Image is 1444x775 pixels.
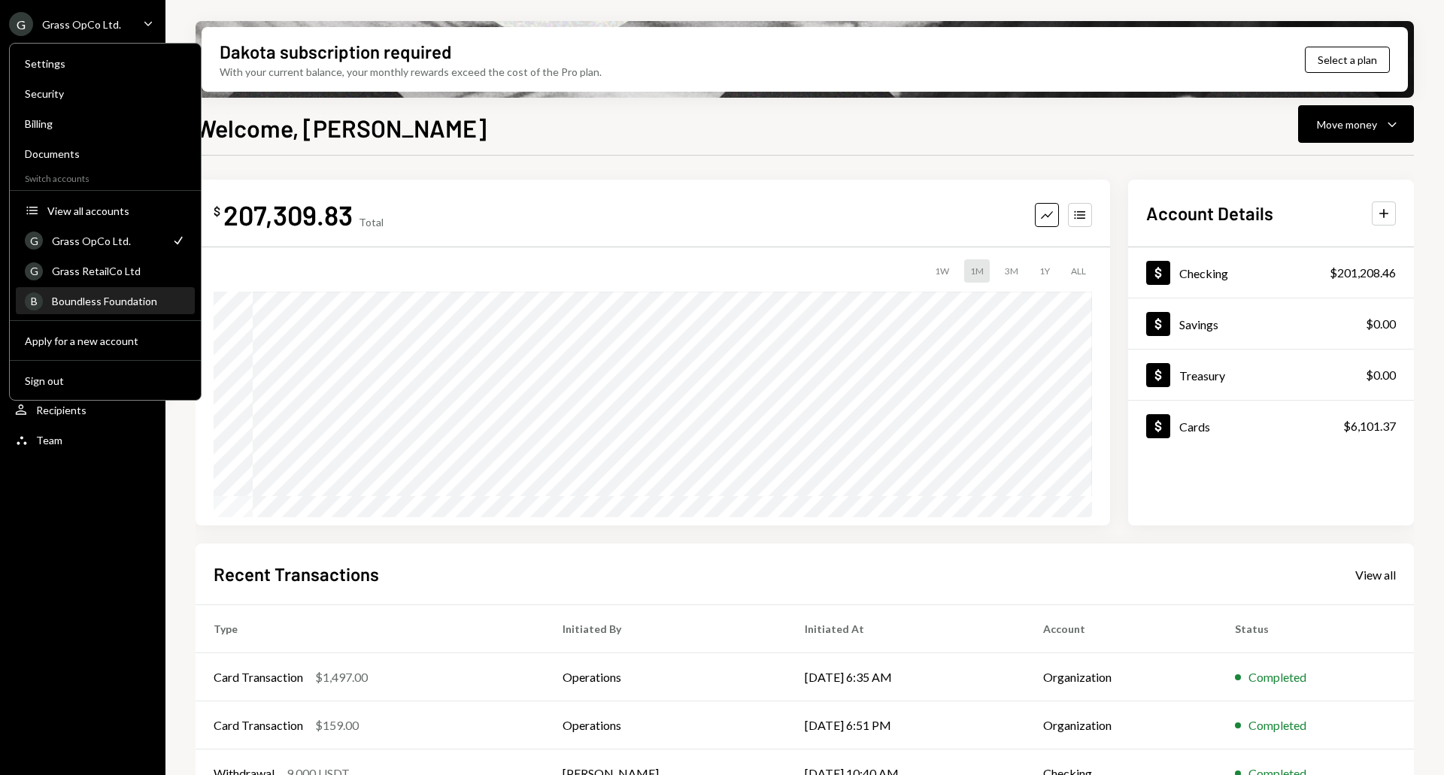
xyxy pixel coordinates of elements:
a: GGrass RetailCo Ltd [16,257,195,284]
button: Sign out [16,368,195,395]
div: 1Y [1033,259,1056,283]
a: Documents [16,140,195,167]
th: Status [1217,605,1414,653]
a: Savings$0.00 [1128,298,1414,349]
div: Completed [1248,716,1306,734]
div: Grass OpCo Ltd. [42,18,121,31]
div: 207,309.83 [223,198,353,232]
td: Organization [1025,701,1217,749]
div: $6,101.37 [1343,417,1396,435]
div: G [25,232,43,250]
div: Sign out [25,374,186,387]
a: BBoundless Foundation [16,287,195,314]
div: 1W [929,259,955,283]
div: Boundless Foundation [52,295,186,307]
div: Billing [25,117,186,130]
div: Switch accounts [10,170,201,184]
div: Apply for a new account [25,335,186,347]
div: Total [359,216,384,229]
div: 1M [964,259,990,283]
th: Account [1025,605,1217,653]
div: 3M [999,259,1024,283]
div: With your current balance, your monthly rewards exceed the cost of the Pro plan. [220,64,602,80]
a: Billing [16,110,195,137]
div: Treasury [1179,368,1225,383]
div: Team [36,434,62,447]
h2: Recent Transactions [214,562,379,586]
div: Move money [1317,117,1377,132]
td: Operations [545,653,787,701]
div: B [25,292,43,310]
th: Initiated By [545,605,787,653]
a: Security [16,80,195,107]
a: Team [9,426,156,453]
div: Card Transaction [214,668,303,686]
h1: Welcome, [PERSON_NAME] [196,113,487,143]
a: View all [1355,566,1396,583]
button: Move money [1298,105,1414,143]
div: G [9,12,33,36]
div: Dakota subscription required [220,39,451,64]
div: Completed [1248,668,1306,686]
div: $0.00 [1366,315,1396,333]
a: Settings [16,50,195,77]
div: Grass OpCo Ltd. [52,235,162,247]
a: Checking$201,208.46 [1128,247,1414,298]
a: Recipients [9,396,156,423]
button: Apply for a new account [16,328,195,355]
div: $159.00 [315,716,359,734]
div: Grass RetailCo Ltd [52,265,186,277]
div: G [25,262,43,280]
h2: Account Details [1146,201,1273,226]
div: Documents [25,147,186,160]
th: Type [196,605,545,653]
div: $0.00 [1366,366,1396,384]
td: [DATE] 6:51 PM [787,701,1025,749]
div: Settings [25,57,186,70]
div: View all [1355,568,1396,583]
td: Operations [545,701,787,749]
div: Savings [1179,317,1218,331]
div: Checking [1179,266,1228,280]
div: Recipients [36,404,86,416]
a: Cards$6,101.37 [1128,401,1414,451]
a: Treasury$0.00 [1128,350,1414,400]
td: [DATE] 6:35 AM [787,653,1025,701]
div: ALL [1065,259,1092,283]
div: Security [25,87,186,100]
div: Cards [1179,419,1210,434]
th: Initiated At [787,605,1025,653]
div: $201,208.46 [1330,264,1396,282]
div: $1,497.00 [315,668,368,686]
div: Card Transaction [214,716,303,734]
div: View all accounts [47,204,186,217]
td: Organization [1025,653,1217,701]
button: Select a plan [1305,47,1390,73]
button: View all accounts [16,198,195,225]
div: $ [214,204,220,219]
